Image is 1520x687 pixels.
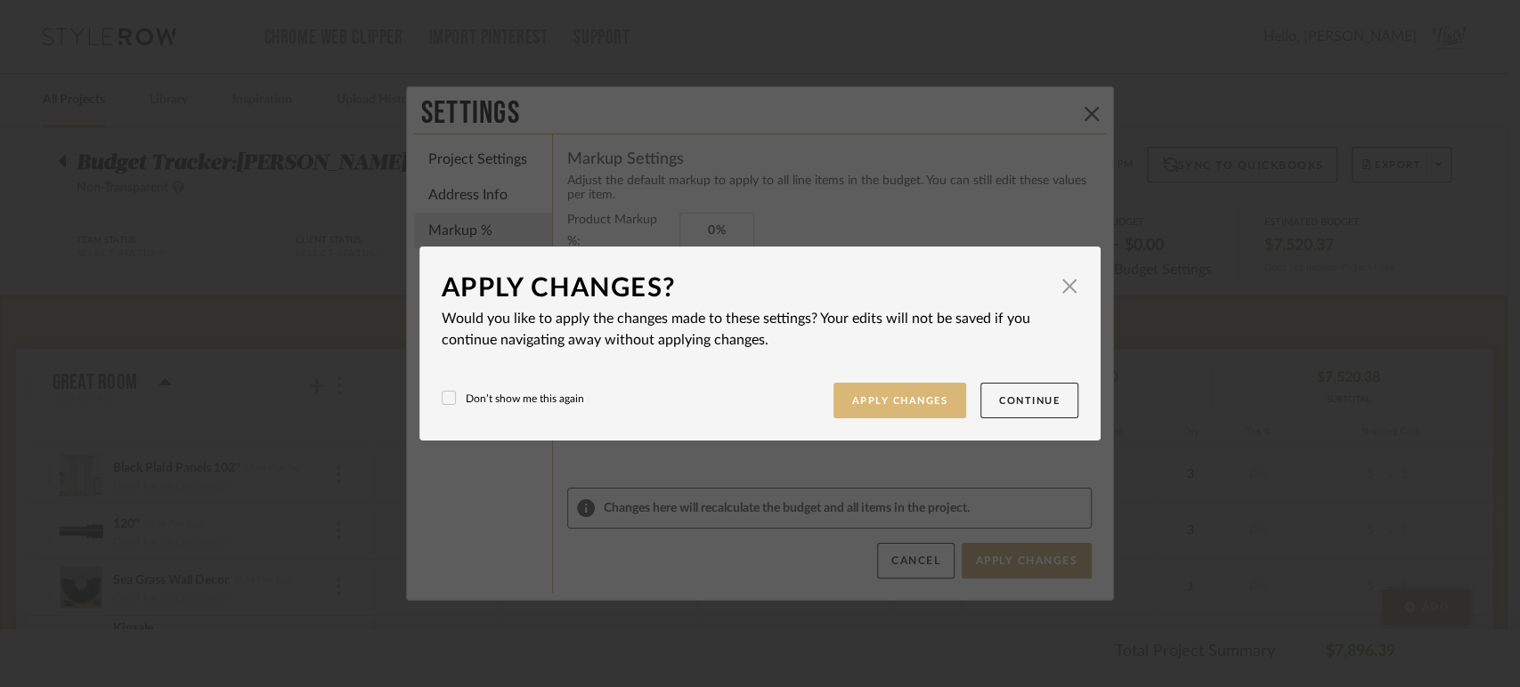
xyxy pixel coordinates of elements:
[442,391,584,407] label: Don’t show me this again
[980,383,1078,419] button: Continue
[1052,269,1087,304] button: Close
[833,383,967,419] button: Apply Changes
[442,269,1052,308] div: Apply Changes?
[442,308,1078,351] p: Would you like to apply the changes made to these settings? Your edits will not be saved if you c...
